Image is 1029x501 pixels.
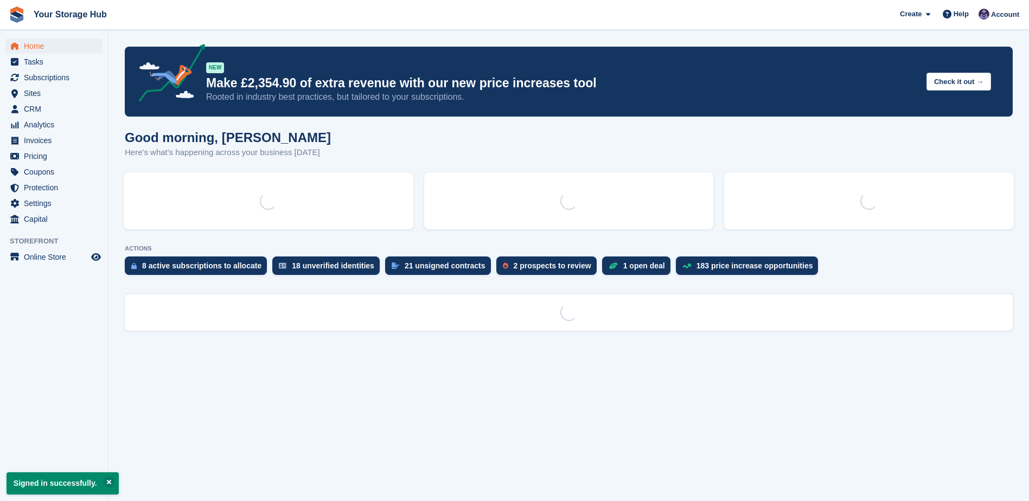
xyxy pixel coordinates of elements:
[24,196,89,211] span: Settings
[926,73,991,91] button: Check it out →
[206,75,918,91] p: Make £2,354.90 of extra revenue with our new price increases tool
[5,180,103,195] a: menu
[5,38,103,54] a: menu
[24,86,89,101] span: Sites
[609,262,618,269] img: deal-1b604bf984904fb50ccaf53a9ad4b4a5d6e5aea283cecdc64d6e3604feb123c2.svg
[125,130,331,145] h1: Good morning, [PERSON_NAME]
[130,44,206,106] img: price-adjustments-announcement-icon-8257ccfd72463d97f412b2fc003d46551f7dbcb40ab6d574587a9cd5c0d94...
[125,256,272,280] a: 8 active subscriptions to allocate
[24,249,89,265] span: Online Store
[5,70,103,85] a: menu
[503,262,508,269] img: prospect-51fa495bee0391a8d652442698ab0144808aea92771e9ea1ae160a38d050c398.svg
[991,9,1019,20] span: Account
[696,261,813,270] div: 183 price increase opportunities
[385,256,496,280] a: 21 unsigned contracts
[24,54,89,69] span: Tasks
[5,54,103,69] a: menu
[5,86,103,101] a: menu
[24,164,89,179] span: Coupons
[206,91,918,103] p: Rooted in industry best practices, but tailored to your subscriptions.
[125,245,1013,252] p: ACTIONS
[24,149,89,164] span: Pricing
[9,7,25,23] img: stora-icon-8386f47178a22dfd0bd8f6a31ec36ba5ce8667c1dd55bd0f319d3a0aa187defe.svg
[392,262,399,269] img: contract_signature_icon-13c848040528278c33f63329250d36e43548de30e8caae1d1a13099fd9432cc5.svg
[5,149,103,164] a: menu
[5,164,103,179] a: menu
[405,261,485,270] div: 21 unsigned contracts
[10,236,108,247] span: Storefront
[5,211,103,227] a: menu
[602,256,676,280] a: 1 open deal
[954,9,969,20] span: Help
[5,117,103,132] a: menu
[24,70,89,85] span: Subscriptions
[979,9,989,20] img: Liam Beddard
[24,101,89,117] span: CRM
[131,262,137,269] img: active_subscription_to_allocate_icon-d502201f5373d7db506a760aba3b589e785aa758c864c3986d89f69b8ff3...
[29,5,111,23] a: Your Storage Hub
[623,261,665,270] div: 1 open deal
[5,101,103,117] a: menu
[24,133,89,148] span: Invoices
[496,256,602,280] a: 2 prospects to review
[682,264,691,268] img: price_increase_opportunities-93ffe204e8149a01c8c9dc8f82e8f89637d9d84a8eef4429ea346261dce0b2c0.svg
[5,249,103,265] a: menu
[90,251,103,264] a: Preview store
[272,256,385,280] a: 18 unverified identities
[676,256,824,280] a: 183 price increase opportunities
[24,117,89,132] span: Analytics
[206,62,224,73] div: NEW
[900,9,922,20] span: Create
[292,261,374,270] div: 18 unverified identities
[24,211,89,227] span: Capital
[7,472,119,494] p: Signed in successfully.
[514,261,591,270] div: 2 prospects to review
[279,262,286,269] img: verify_identity-adf6edd0f0f0b5bbfe63781bf79b02c33cf7c696d77639b501bdc392416b5a36.svg
[142,261,261,270] div: 8 active subscriptions to allocate
[24,180,89,195] span: Protection
[125,146,331,159] p: Here's what's happening across your business [DATE]
[5,196,103,211] a: menu
[5,133,103,148] a: menu
[24,38,89,54] span: Home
